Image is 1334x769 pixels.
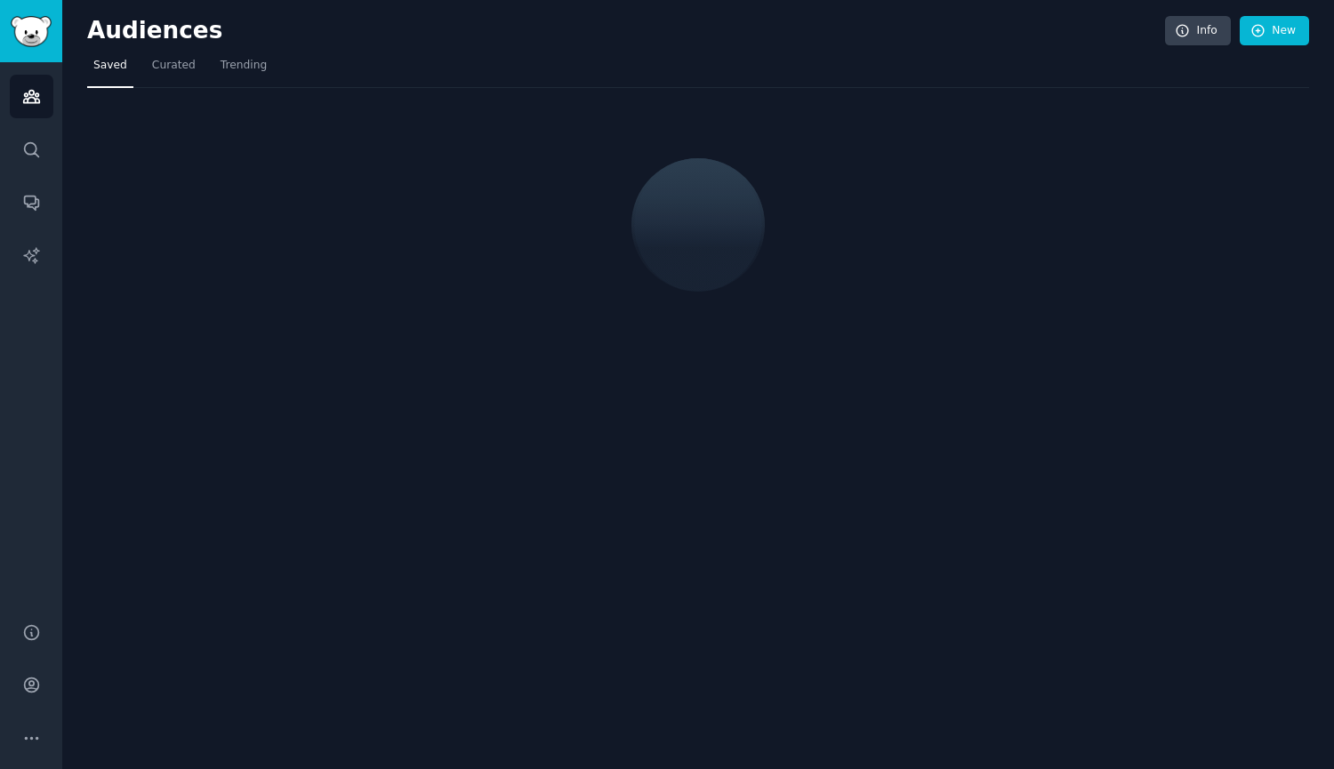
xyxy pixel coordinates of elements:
[93,58,127,74] span: Saved
[1165,16,1231,46] a: Info
[152,58,196,74] span: Curated
[11,16,52,47] img: GummySearch logo
[87,17,1165,45] h2: Audiences
[221,58,267,74] span: Trending
[214,52,273,88] a: Trending
[87,52,133,88] a: Saved
[1240,16,1309,46] a: New
[146,52,202,88] a: Curated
